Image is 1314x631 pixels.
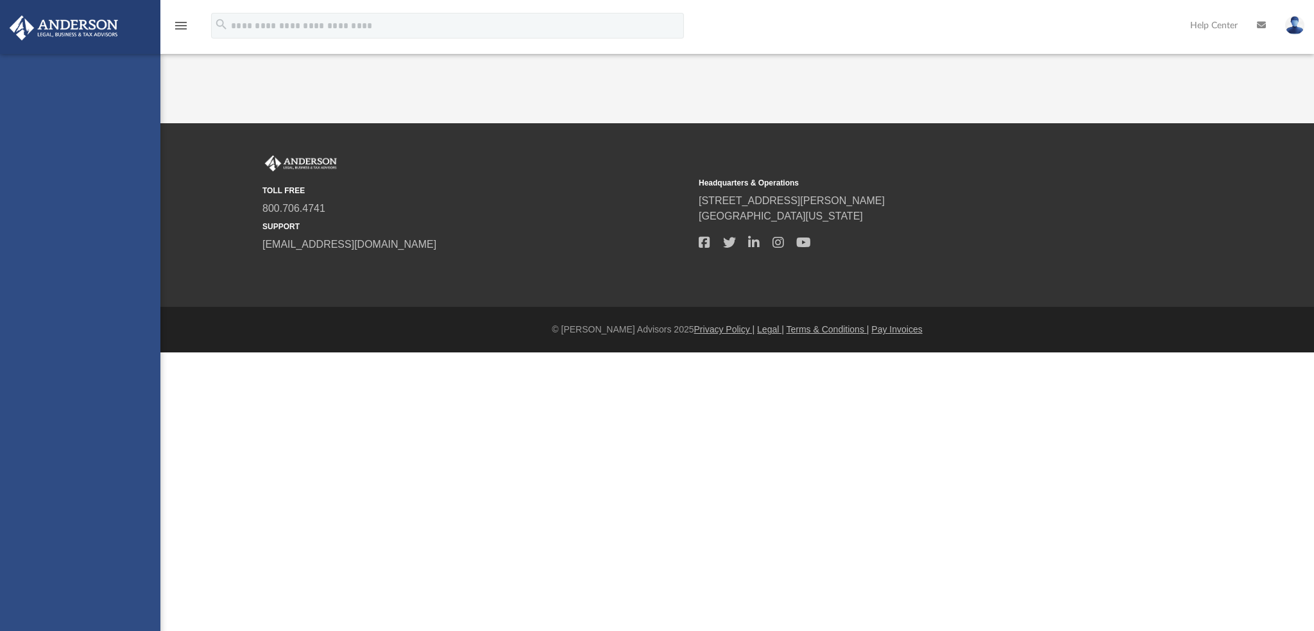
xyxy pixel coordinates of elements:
a: menu [173,24,189,33]
a: 800.706.4741 [262,203,325,214]
a: Pay Invoices [871,324,922,334]
small: TOLL FREE [262,185,690,196]
small: Headquarters & Operations [699,177,1126,189]
img: User Pic [1285,16,1304,35]
i: search [214,17,228,31]
i: menu [173,18,189,33]
small: SUPPORT [262,221,690,232]
a: Legal | [757,324,784,334]
a: [GEOGRAPHIC_DATA][US_STATE] [699,211,863,221]
a: Terms & Conditions | [787,324,869,334]
a: Privacy Policy | [694,324,755,334]
a: [EMAIL_ADDRESS][DOMAIN_NAME] [262,239,436,250]
div: © [PERSON_NAME] Advisors 2025 [160,323,1314,336]
img: Anderson Advisors Platinum Portal [6,15,122,40]
a: [STREET_ADDRESS][PERSON_NAME] [699,195,885,206]
img: Anderson Advisors Platinum Portal [262,155,339,172]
